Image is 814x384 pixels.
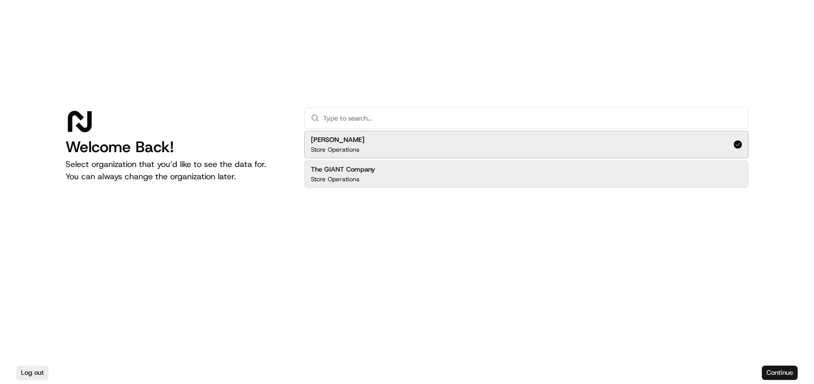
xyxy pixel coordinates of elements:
h2: [PERSON_NAME] [311,135,365,145]
button: Log out [16,366,49,380]
p: Store Operations [311,146,359,154]
button: Continue [762,366,798,380]
h2: The GIANT Company [311,165,375,174]
div: Suggestions [304,129,749,190]
p: Select organization that you’d like to see the data for. You can always change the organization l... [65,158,288,183]
h1: Welcome Back! [65,138,288,156]
p: Store Operations [311,175,359,183]
input: Type to search... [323,108,742,128]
